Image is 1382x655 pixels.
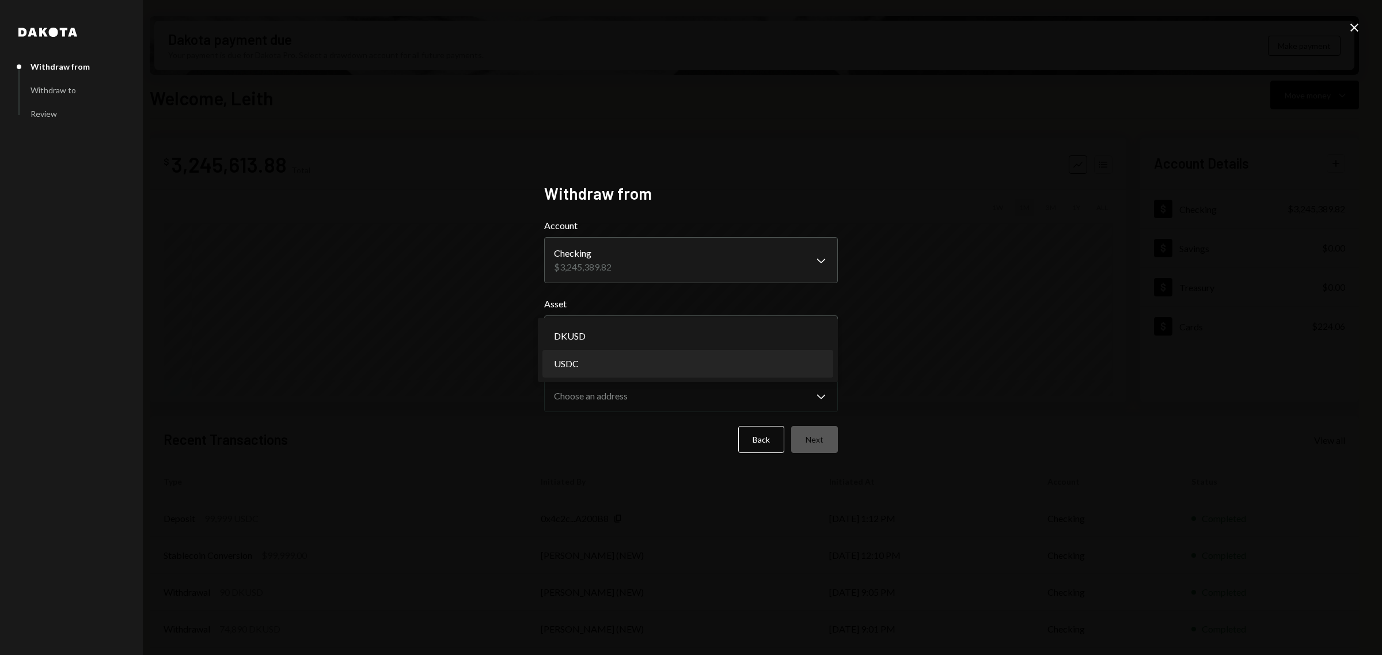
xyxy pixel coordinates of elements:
div: Review [31,109,57,119]
button: Asset [544,315,838,348]
span: USDC [554,357,579,371]
div: Withdraw to [31,85,76,95]
label: Asset [544,297,838,311]
label: Account [544,219,838,233]
h2: Withdraw from [544,182,838,205]
div: Withdraw from [31,62,90,71]
button: Account [544,237,838,283]
span: DKUSD [554,329,586,343]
